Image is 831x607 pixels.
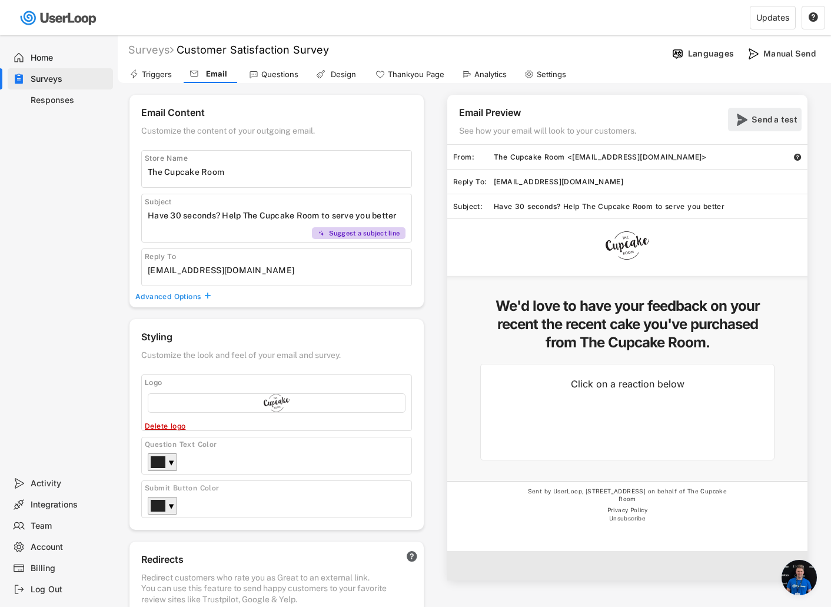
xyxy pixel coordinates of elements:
div: Open chat [782,560,817,595]
div: Surveys [31,74,108,85]
div: Have 30 seconds? Help The Cupcake Room to serve you better [494,202,807,211]
text:  [407,550,417,563]
div: Integrations [31,499,108,510]
div: Customize the look and feel of your email and survey. [141,350,412,366]
div: Subject [145,197,411,207]
div: Activity [31,478,108,489]
div: Settings [537,69,566,79]
div: ▼ [168,501,174,513]
div: Log Out [31,584,108,595]
div: The Cupcake Room <[EMAIL_ADDRESS][DOMAIN_NAME]> [494,152,793,162]
div: Thankyou Page [388,69,444,79]
img: The-CupCake-Room-Logo-1.png [586,231,669,260]
button:  [406,551,418,563]
img: yH5BAEAAAAALAAAAAABAAEAAAIBRAA7 [641,403,669,430]
div: Reply To: [453,177,494,187]
div: Home [31,52,108,64]
div: Store Name [145,154,315,163]
div: Updates [756,14,789,22]
img: MagicMajor%20%28Purple%29.svg [318,230,325,236]
img: yH5BAEAAAAALAAAAAABAAEAAAIBRAA7 [533,403,560,430]
div: Design [328,69,358,79]
div: Email Preview [459,107,521,122]
div: Privacy Policy [524,506,730,515]
img: yH5BAEAAAAALAAAAAABAAEAAAIBRAA7 [587,403,614,430]
font: Customer Satisfaction Survey [177,44,329,56]
div: See how your email will look to your customers. [459,125,640,141]
div: Surveys [128,43,174,57]
div: Customize the content of your outgoing email. [141,125,412,141]
div: Subject: [453,202,494,211]
text:  [809,12,818,22]
div: Styling [141,331,412,347]
div: From: [453,152,494,162]
div: Question Text Color [145,440,414,450]
div: Click on a reaction below [522,378,733,390]
div: Unsubscribe [524,515,730,523]
div: Logo [145,378,411,387]
div: Email [202,69,231,79]
img: SendMajor.svg [735,114,747,126]
div: Triggers [142,69,172,79]
div: Advanced Options [135,292,202,301]
img: Language%20Icon.svg [672,48,684,60]
img: yH5BAEAAAAALAAAAAABAAEAAAIBRAA7 [696,403,723,430]
div: Account [31,542,108,553]
div: Team [31,520,108,532]
h5: We'd love to have your feedback on your recent the recent cake you've purchased from The Cupcake ... [480,297,775,352]
div: Redirects [141,553,394,569]
div: Analytics [474,69,507,79]
div: Redirect customers who rate you as Great to an external link. You can use this feature to send ha... [141,572,412,605]
button:  [202,292,212,300]
button:  [793,153,802,161]
div: Delete logo [145,422,315,431]
div: Suggest a subject line [329,229,400,237]
div: Questions [261,69,298,79]
div: ▼ [168,457,174,469]
div: Responses [31,95,108,106]
text:  [205,292,211,300]
div: Reply To [145,252,315,261]
button:  [808,12,819,23]
div: Languages [688,48,734,59]
div: Billing [31,563,108,574]
div: Submit Button Color [145,484,414,493]
div: Manual Send [763,48,822,59]
div: [EMAIL_ADDRESS][DOMAIN_NAME] [494,177,807,187]
div: Sent by UserLoop, [STREET_ADDRESS] on behalf of The Cupcake Room [524,487,730,506]
img: userloop-logo-01.svg [18,6,101,30]
div: Email Content [141,107,412,122]
div: Send a test [752,114,799,125]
